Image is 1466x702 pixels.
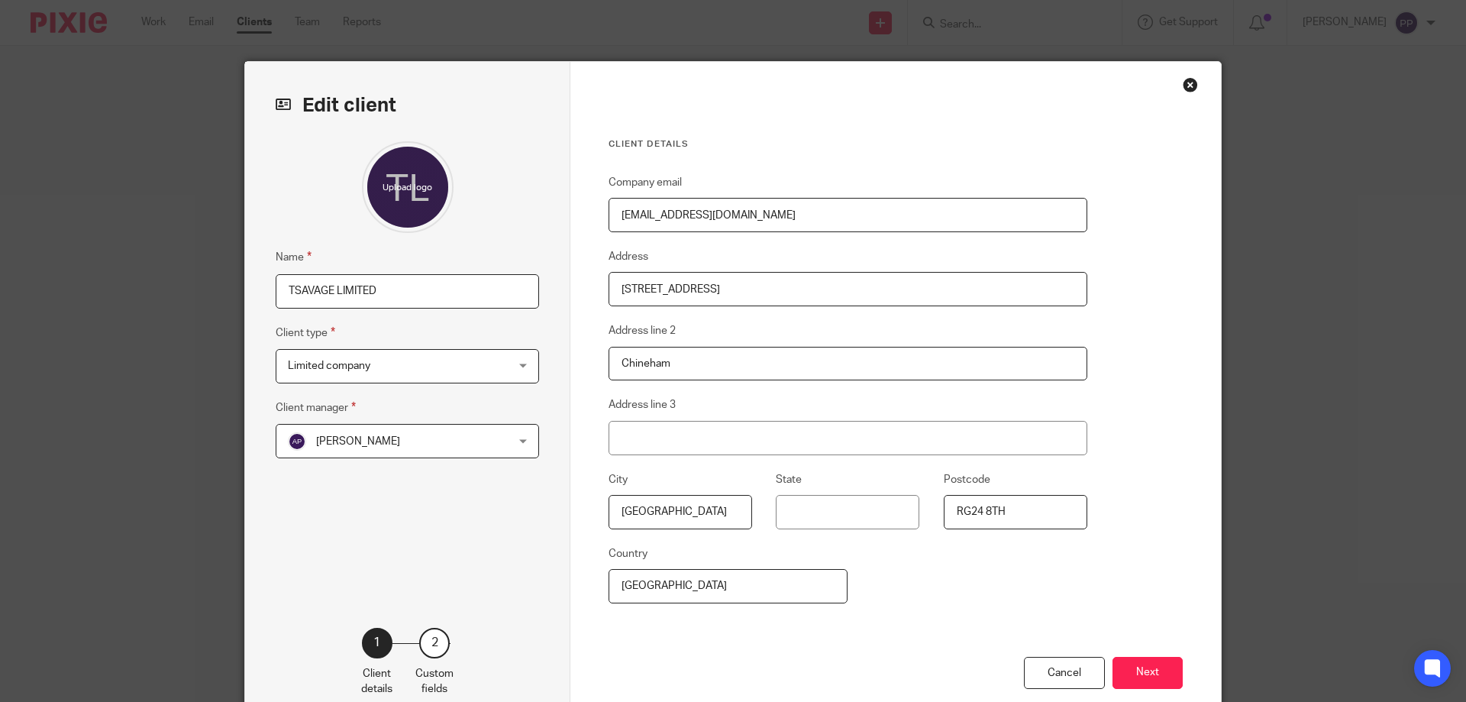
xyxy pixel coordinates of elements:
[609,546,647,561] label: Country
[609,472,628,487] label: City
[776,472,802,487] label: State
[288,432,306,451] img: svg%3E
[276,248,312,266] label: Name
[1024,657,1105,690] div: Cancel
[362,628,392,658] div: 1
[1183,77,1198,92] div: Close this dialog window
[944,472,990,487] label: Postcode
[609,138,1087,150] h3: Client details
[415,666,454,697] p: Custom fields
[316,436,400,447] span: [PERSON_NAME]
[276,324,335,341] label: Client type
[1112,657,1183,690] button: Next
[609,249,648,264] label: Address
[361,666,392,697] p: Client details
[419,628,450,658] div: 2
[609,175,682,190] label: Company email
[288,361,370,371] span: Limited company
[276,399,356,416] label: Client manager
[609,397,676,412] label: Address line 3
[609,323,676,338] label: Address line 2
[276,92,539,118] h2: Edit client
